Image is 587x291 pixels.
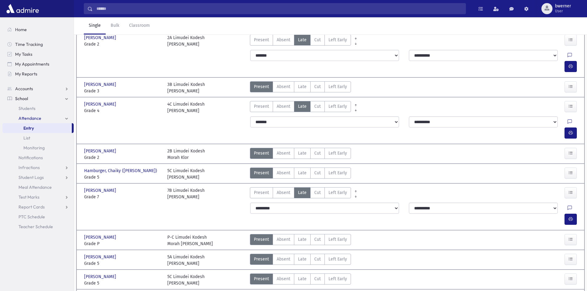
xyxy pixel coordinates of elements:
div: P-C Limudei Kodesh Morah [PERSON_NAME] [167,234,213,247]
span: Grade 2 [84,154,161,161]
span: Cut [314,276,321,282]
span: Present [254,170,269,176]
img: AdmirePro [5,2,40,15]
span: Left Early [328,256,347,262]
span: Monitoring [23,145,45,151]
span: Accounts [15,86,33,91]
span: Notifications [18,155,43,160]
span: Present [254,189,269,196]
a: Accounts [2,84,74,94]
span: Left Early [328,170,347,176]
span: Report Cards [18,204,45,210]
a: Report Cards [2,202,74,212]
span: Present [254,103,269,110]
span: Grade 7 [84,194,161,200]
a: Student Logs [2,172,74,182]
span: Time Tracking [15,42,43,47]
span: Grade 5 [84,260,161,267]
span: Student Logs [18,175,44,180]
span: Students [18,106,35,111]
div: AttTypes [250,148,351,161]
a: Test Marks [2,192,74,202]
span: Grade 2 [84,41,161,47]
span: Home [15,27,27,32]
span: Absent [277,236,290,243]
span: Infractions [18,165,40,170]
span: Cut [314,256,321,262]
span: Present [254,236,269,243]
a: My Tasks [2,49,74,59]
span: Left Early [328,37,347,43]
span: Grade 4 [84,107,161,114]
span: Left Early [328,83,347,90]
span: [PERSON_NAME] [84,34,117,41]
a: List [2,133,74,143]
span: Attendance [18,115,41,121]
span: School [15,96,28,101]
span: Cut [314,83,321,90]
span: My Reports [15,71,37,77]
span: Teacher Schedule [18,224,53,229]
span: My Appointments [15,61,49,67]
span: Grade P [84,240,161,247]
div: 5A Limudei Kodesh [PERSON_NAME] [167,254,205,267]
span: Late [298,236,307,243]
div: 2A Limudei Kodesh [PERSON_NAME] [167,34,205,47]
div: AttTypes [250,254,351,267]
input: Search [93,3,466,14]
span: Cut [314,103,321,110]
a: My Appointments [2,59,74,69]
span: Entry [23,125,34,131]
a: Teacher Schedule [2,222,74,232]
span: Late [298,37,307,43]
div: AttTypes [250,101,351,114]
span: [PERSON_NAME] [84,254,117,260]
div: 5C Limudei Kodesh [PERSON_NAME] [167,168,205,180]
span: Present [254,83,269,90]
div: 5C Limudei Kodesh [PERSON_NAME] [167,273,205,286]
span: Hamburger, Chaiky ([PERSON_NAME]) [84,168,158,174]
a: Single [84,17,106,34]
a: PTC Schedule [2,212,74,222]
span: Late [298,170,307,176]
span: Late [298,189,307,196]
a: Time Tracking [2,39,74,49]
a: Attendance [2,113,74,123]
div: 7B Limudei Kodesh [PERSON_NAME] [167,187,205,200]
div: AttTypes [250,273,351,286]
span: Absent [277,37,290,43]
span: bwerner [555,4,571,9]
span: Left Early [328,276,347,282]
span: Cut [314,150,321,156]
span: Present [254,150,269,156]
span: Present [254,37,269,43]
a: Classroom [124,17,155,34]
a: Students [2,103,74,113]
span: Late [298,276,307,282]
span: [PERSON_NAME] [84,101,117,107]
span: Grade 5 [84,174,161,180]
span: Test Marks [18,194,39,200]
span: Grade 5 [84,280,161,286]
div: AttTypes [250,168,351,180]
span: Late [298,150,307,156]
span: Late [298,256,307,262]
a: Notifications [2,153,74,163]
span: PTC Schedule [18,214,45,220]
span: [PERSON_NAME] [84,273,117,280]
span: Late [298,103,307,110]
span: Present [254,276,269,282]
span: Absent [277,256,290,262]
span: Absent [277,170,290,176]
a: Entry [2,123,72,133]
div: AttTypes [250,187,351,200]
div: AttTypes [250,81,351,94]
span: Cut [314,189,321,196]
span: List [23,135,30,141]
div: 4C Limudei Kodesh [PERSON_NAME] [167,101,205,114]
span: [PERSON_NAME] [84,148,117,154]
span: User [555,9,571,14]
span: [PERSON_NAME] [84,187,117,194]
a: Bulk [106,17,124,34]
span: My Tasks [15,51,32,57]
